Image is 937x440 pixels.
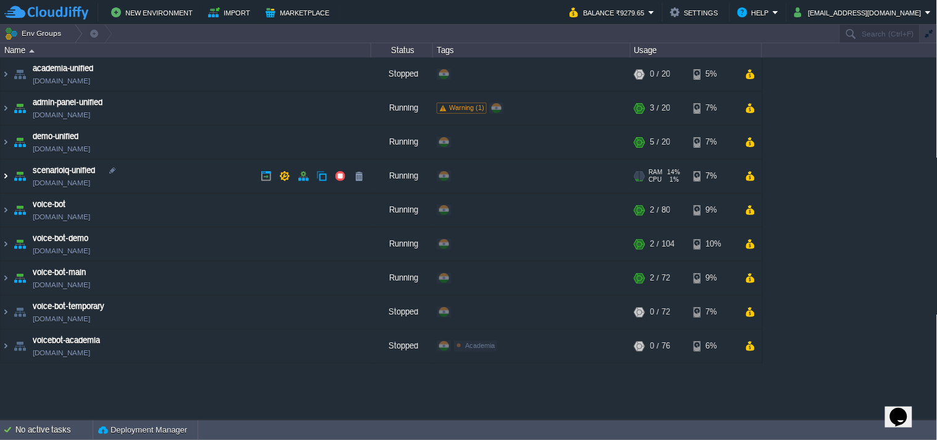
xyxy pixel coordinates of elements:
[11,227,28,261] img: AMDAwAAAACH5BAEAAAAALAAAAAABAAEAAAICRAEAOw==
[650,193,670,227] div: 2 / 80
[372,43,432,57] div: Status
[33,109,90,121] a: [DOMAIN_NAME]
[694,227,734,261] div: 10%
[649,176,662,184] span: CPU
[569,5,649,20] button: Balance ₹9279.65
[11,261,28,295] img: AMDAwAAAACH5BAEAAAAALAAAAAABAAEAAAICRAEAOw==
[33,279,90,291] a: [DOMAIN_NAME]
[98,424,187,436] button: Deployment Manager
[208,5,254,20] button: Import
[371,261,433,295] div: Running
[33,266,86,279] a: voice-bot-main
[29,49,35,53] img: AMDAwAAAACH5BAEAAAAALAAAAAABAAEAAAICRAEAOw==
[1,227,11,261] img: AMDAwAAAACH5BAEAAAAALAAAAAABAAEAAAICRAEAOw==
[33,232,88,245] a: voice-bot-demo
[449,104,484,111] span: Warning (1)
[15,420,93,440] div: No active tasks
[11,159,28,193] img: AMDAwAAAACH5BAEAAAAALAAAAAABAAEAAAICRAEAOw==
[650,227,674,261] div: 2 / 104
[465,342,495,349] span: Academia
[33,62,93,75] a: academia-unified
[33,347,90,359] a: [DOMAIN_NAME]
[371,159,433,193] div: Running
[668,169,681,176] span: 14%
[694,125,734,159] div: 7%
[371,125,433,159] div: Running
[33,164,95,177] a: scenarioiq-unified
[649,169,663,176] span: RAM
[1,91,11,125] img: AMDAwAAAACH5BAEAAAAALAAAAAABAAEAAAICRAEAOw==
[650,125,670,159] div: 5 / 20
[650,295,670,329] div: 0 / 72
[650,329,670,363] div: 0 / 76
[11,91,28,125] img: AMDAwAAAACH5BAEAAAAALAAAAAABAAEAAAICRAEAOw==
[371,193,433,227] div: Running
[631,43,762,57] div: Usage
[1,193,11,227] img: AMDAwAAAACH5BAEAAAAALAAAAAABAAEAAAICRAEAOw==
[11,57,28,91] img: AMDAwAAAACH5BAEAAAAALAAAAAABAAEAAAICRAEAOw==
[33,334,100,347] a: voicebot-academia
[11,193,28,227] img: AMDAwAAAACH5BAEAAAAALAAAAAABAAEAAAICRAEAOw==
[33,96,103,109] a: admin-panel-unified
[694,193,734,227] div: 9%
[4,5,88,20] img: CloudJiffy
[371,329,433,363] div: Stopped
[33,143,90,155] a: [DOMAIN_NAME]
[694,57,734,91] div: 5%
[33,300,104,313] a: voice-bot-temporary
[1,43,371,57] div: Name
[1,57,11,91] img: AMDAwAAAACH5BAEAAAAALAAAAAABAAEAAAICRAEAOw==
[33,313,90,325] a: [DOMAIN_NAME]
[434,43,630,57] div: Tags
[667,176,679,184] span: 1%
[371,57,433,91] div: Stopped
[1,295,11,329] img: AMDAwAAAACH5BAEAAAAALAAAAAABAAEAAAICRAEAOw==
[266,5,333,20] button: Marketplace
[11,295,28,329] img: AMDAwAAAACH5BAEAAAAALAAAAAABAAEAAAICRAEAOw==
[650,57,670,91] div: 0 / 20
[33,177,90,189] a: [DOMAIN_NAME]
[33,130,78,143] a: demo-unified
[33,75,90,87] a: [DOMAIN_NAME]
[371,91,433,125] div: Running
[670,5,722,20] button: Settings
[694,295,734,329] div: 7%
[1,159,11,193] img: AMDAwAAAACH5BAEAAAAALAAAAAABAAEAAAICRAEAOw==
[694,159,734,193] div: 7%
[33,211,90,223] a: [DOMAIN_NAME]
[694,329,734,363] div: 6%
[694,91,734,125] div: 7%
[737,5,773,20] button: Help
[111,5,196,20] button: New Environment
[885,391,925,428] iframe: chat widget
[371,227,433,261] div: Running
[794,5,925,20] button: [EMAIL_ADDRESS][DOMAIN_NAME]
[33,245,90,257] a: [DOMAIN_NAME]
[650,91,670,125] div: 3 / 20
[650,261,670,295] div: 2 / 72
[33,198,65,211] a: voice-bot
[4,25,65,42] button: Env Groups
[694,261,734,295] div: 9%
[1,261,11,295] img: AMDAwAAAACH5BAEAAAAALAAAAAABAAEAAAICRAEAOw==
[1,125,11,159] img: AMDAwAAAACH5BAEAAAAALAAAAAABAAEAAAICRAEAOw==
[11,329,28,363] img: AMDAwAAAACH5BAEAAAAALAAAAAABAAEAAAICRAEAOw==
[371,295,433,329] div: Stopped
[11,125,28,159] img: AMDAwAAAACH5BAEAAAAALAAAAAABAAEAAAICRAEAOw==
[1,329,11,363] img: AMDAwAAAACH5BAEAAAAALAAAAAABAAEAAAICRAEAOw==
